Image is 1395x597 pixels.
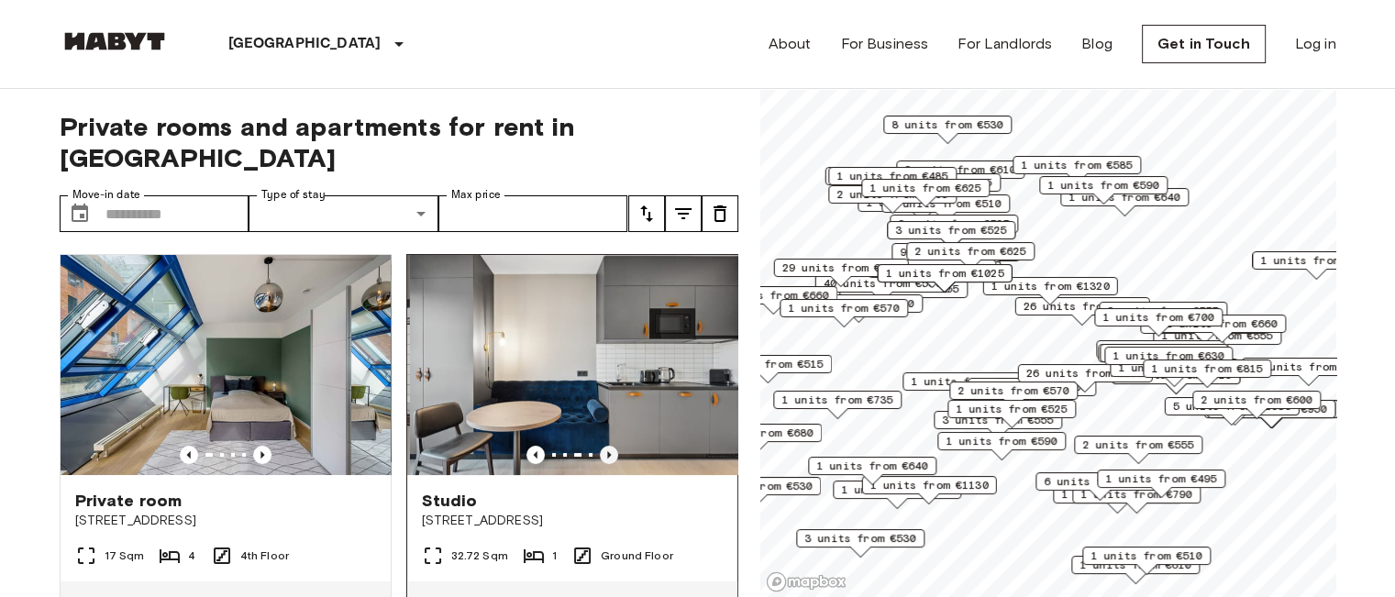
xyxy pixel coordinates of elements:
div: Map marker [1104,347,1233,375]
span: 2 units from €555 [1082,437,1194,453]
a: Mapbox logo [766,571,847,592]
span: 1 units from €630 [1113,348,1224,364]
span: 4 units from €605 [976,379,1088,395]
span: 4 units from €530 [701,478,813,494]
div: Map marker [693,424,822,452]
div: Map marker [896,160,1024,189]
a: Log in [1295,33,1336,55]
div: Map marker [902,372,1031,401]
span: 7 units from €950 [1215,401,1327,417]
a: Blog [1081,33,1113,55]
div: Map marker [937,432,1066,460]
div: Map marker [947,400,1076,428]
div: Map marker [825,167,959,195]
div: Map marker [773,391,902,419]
div: Map marker [1157,315,1286,343]
div: Map marker [808,457,936,485]
div: Map marker [1013,156,1141,184]
div: Map marker [796,529,924,558]
div: Map marker [703,355,832,383]
div: Map marker [839,280,968,308]
div: Map marker [1094,308,1223,337]
span: 3 units from €530 [804,530,916,547]
div: Map marker [1074,436,1202,464]
span: 8 units from €530 [891,116,1003,133]
span: 13 units from €570 [1249,359,1367,375]
button: Previous image [253,446,271,464]
span: Ground Floor [601,547,673,564]
span: 1 units from €725 [911,373,1023,390]
div: Map marker [861,476,996,504]
span: 1 units from €515 [712,356,824,372]
span: 17 Sqm [105,547,145,564]
span: 1 units from €700 [1102,309,1214,326]
div: Map marker [906,242,1035,271]
a: For Business [840,33,928,55]
div: Map marker [780,299,908,327]
button: tune [628,195,665,232]
span: [STREET_ADDRESS] [422,512,723,530]
div: Map marker [934,411,1062,439]
div: Map marker [1071,556,1200,584]
span: 1 units from €585 [1021,157,1133,173]
img: Marketing picture of unit DE-01-481-006-01 [409,255,739,475]
img: Habyt [60,32,170,50]
span: 3 units from €525 [898,216,1010,232]
div: Map marker [692,477,821,505]
span: Studio [422,490,478,512]
button: Previous image [180,446,198,464]
span: 1 units from €610 [1079,557,1191,573]
span: 1 units from €590 [946,433,1057,449]
span: 4th Floor [240,547,289,564]
span: 1 units from €660 [1166,315,1278,332]
div: Map marker [1082,547,1211,575]
span: 6 units from €590 [1044,473,1156,490]
div: Map marker [1097,470,1225,498]
div: Map marker [1143,359,1271,388]
div: Map marker [1017,364,1152,392]
span: 2 units from €625 [914,243,1026,260]
span: 1 units from €680 [702,425,814,441]
span: 4 [188,547,195,564]
div: Map marker [794,294,923,323]
div: Map marker [1014,297,1149,326]
div: Map marker [1096,340,1224,369]
span: 1 [552,547,557,564]
span: 1 units from €640 [1068,189,1180,205]
span: 1 units from €660 [717,287,829,304]
span: 1 units from €495 [1105,470,1217,487]
span: 1 units from €640 [816,458,928,474]
div: Map marker [1060,188,1189,216]
button: Choose date [61,195,98,232]
div: Map marker [883,116,1012,144]
div: Map marker [949,381,1078,410]
div: Map marker [1192,391,1321,419]
span: 9 units from €585 [900,244,1012,260]
div: Map marker [828,167,957,195]
span: 1 units from €590 [1047,177,1159,193]
div: Map marker [887,221,1015,249]
div: Map marker [982,277,1117,305]
a: For Landlords [958,33,1052,55]
span: 2 units from €610 [904,161,1016,178]
div: Map marker [1241,358,1376,386]
div: Map marker [881,194,1010,223]
div: Map marker [890,215,1018,243]
span: 3 units from €555 [880,174,992,191]
span: 1 units from €640 [1108,345,1220,361]
button: Previous image [526,446,545,464]
span: 1 units from €570 [841,481,953,498]
span: Private rooms and apartments for rent in [GEOGRAPHIC_DATA] [60,111,738,173]
div: Map marker [1098,344,1226,372]
span: 1 units from €570 [788,300,900,316]
span: 26 units from €530 [1023,298,1141,315]
span: 1 units from €485 [836,168,948,184]
div: Map marker [1035,472,1164,501]
div: Map marker [1207,400,1335,428]
div: Map marker [1110,359,1238,387]
span: 1 units from €525 [956,401,1068,417]
span: 3 units from €555 [942,412,1054,428]
span: 1 units from €625 [869,180,981,196]
div: Map marker [1099,302,1227,330]
div: Map marker [968,378,1096,406]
